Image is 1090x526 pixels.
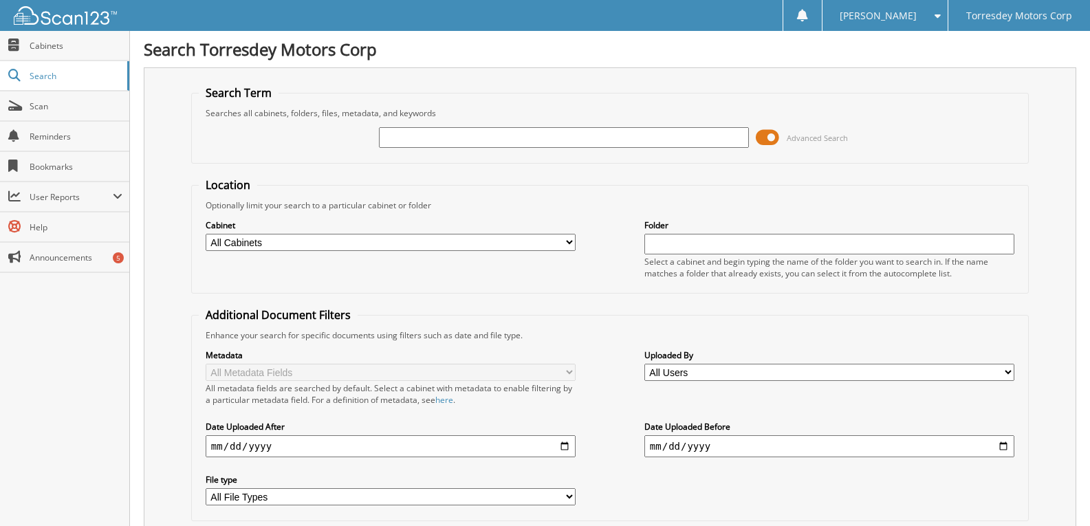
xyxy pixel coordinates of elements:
input: end [644,435,1014,457]
img: scan123-logo-white.svg [14,6,117,25]
input: start [206,435,576,457]
label: Folder [644,219,1014,231]
span: Advanced Search [787,133,848,143]
span: Search [30,70,120,82]
legend: Additional Document Filters [199,307,358,322]
a: here [435,394,453,406]
span: Cabinets [30,40,122,52]
legend: Search Term [199,85,279,100]
div: Select a cabinet and begin typing the name of the folder you want to search in. If the name match... [644,256,1014,279]
label: Cabinet [206,219,576,231]
div: Enhance your search for specific documents using filters such as date and file type. [199,329,1021,341]
span: Torresdey Motors Corp [966,12,1072,20]
span: Announcements [30,252,122,263]
h1: Search Torresdey Motors Corp [144,38,1076,61]
span: Bookmarks [30,161,122,173]
legend: Location [199,177,257,193]
span: Help [30,221,122,233]
div: All metadata fields are searched by default. Select a cabinet with metadata to enable filtering b... [206,382,576,406]
span: User Reports [30,191,113,203]
label: Metadata [206,349,576,361]
label: Date Uploaded After [206,421,576,432]
label: Date Uploaded Before [644,421,1014,432]
label: File type [206,474,576,485]
div: Optionally limit your search to a particular cabinet or folder [199,199,1021,211]
div: 5 [113,252,124,263]
span: Reminders [30,131,122,142]
span: [PERSON_NAME] [840,12,917,20]
span: Scan [30,100,122,112]
label: Uploaded By [644,349,1014,361]
iframe: Chat Widget [1021,460,1090,526]
div: Searches all cabinets, folders, files, metadata, and keywords [199,107,1021,119]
